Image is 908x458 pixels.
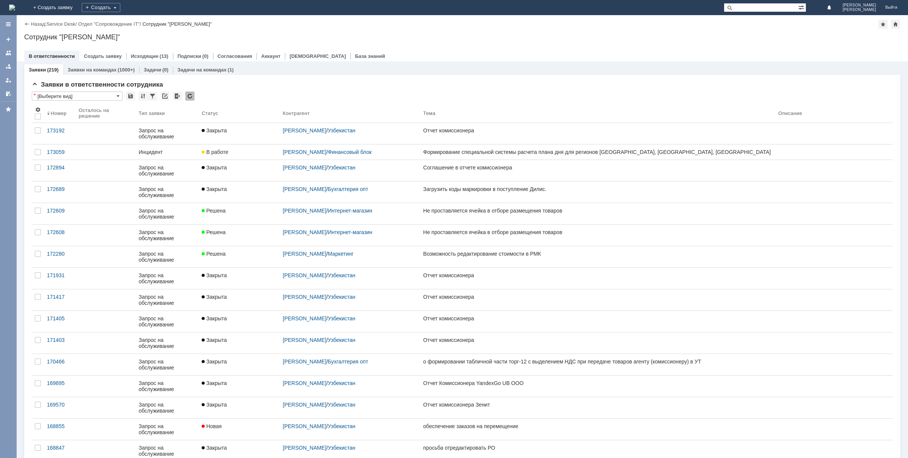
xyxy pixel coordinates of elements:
[202,181,211,190] a: Гусаров Владимир
[202,230,211,239] a: Логинов Василий
[138,423,196,435] div: Запрос на обслуживание
[29,53,75,59] a: В ответственности
[47,445,73,451] div: 168847
[420,160,776,181] a: Соглашение в отчете комиссионера
[44,246,76,267] a: 172280
[177,67,227,73] a: Задачи на командах
[44,419,76,440] a: 168855
[47,127,73,134] div: 173192
[778,110,802,116] div: Описание
[14,36,86,54] div: #131389: Доработка/настройка отчетов УТ"/"1С: Розница"
[199,419,280,440] a: Новая
[420,104,776,123] th: Тема
[14,91,66,121] a: #140871: Создание /изменение/удаление учетной записи пользователя в 1С Документооборот
[199,246,280,267] a: Решена
[202,208,225,214] span: Решена
[843,8,876,12] span: [PERSON_NAME]
[47,294,73,300] div: 171417
[202,272,227,278] span: Закрыта
[31,21,45,27] a: Назад
[328,186,368,192] a: Бухгалтерия опт
[81,123,85,127] div: 0. Просрочен
[423,294,773,300] div: Отчет комиссионера
[202,380,227,386] span: Закрыта
[283,423,327,429] a: [PERSON_NAME]
[202,110,218,116] div: Статус
[202,445,227,451] span: Закрыта
[269,183,273,187] div: 4. Менее 60%
[81,183,85,187] div: 0. Просрочен
[108,145,180,157] div: #139342: Это соглашение не активно!
[202,36,274,54] div: #28806: Доработка обменов ( экспорта/импорта данных) между базами/системами УТ"/"1С: Розница"
[420,268,776,289] a: Отчет комиссионера
[202,151,274,169] div: #41184: Доработка/настройка отчетов УТ"/"1С: Розница"
[202,315,227,321] span: Закрыта
[68,67,117,73] a: Заявки на командах
[420,225,776,246] a: Не проставляется ячейка в отборе размещения товаров
[108,36,177,60] a: #23174: Доработка обменов ( экспорта/импорта данных) между базами 1С ЗУП / Бухгалтерия
[420,311,776,332] a: Отчет комиссионера
[108,255,163,273] a: #173059: Техническая поддержка 1С ЗУП / Бухгалтерия
[47,315,73,321] div: 171405
[423,186,773,192] div: Загрузить коды маркировки в поступление Дилис.
[108,91,180,103] div: #137299: Техническая поддержка 1с:УТ/розница
[14,241,23,250] a: Калиниченко Максим
[202,36,271,60] a: #28806: Доработка обменов ( экспорта/импорта данных) между базами/системами УТ"/"1С: Розница"
[34,93,36,98] div: Настройки списка отличаются от сохраненных в виде
[14,206,84,237] a: #166479: Доработка обменов ( экспорта/импорта данных) между базами/системами УТ"/"1С: Розница"
[420,289,776,311] a: Отчет комиссионера
[32,81,163,88] span: Заявки в ответственности сотрудника
[261,53,280,59] a: Аккаунт
[202,423,222,429] span: Новая
[135,246,199,267] a: Запрос на обслуживание
[14,65,23,74] a: Марусина Ольга
[135,332,199,354] a: Запрос на обслуживание
[108,105,180,115] div: Низкая скорость работы программы 1с
[158,67,171,73] div: 04.08.2022
[283,127,417,134] div: /
[423,127,773,134] div: Отчет комиссионера
[202,165,227,171] span: Закрыта
[162,67,168,73] div: (0)
[420,376,776,397] a: Отчет Комиссионера YandexGo UB ООО
[420,397,776,418] a: Отчет комиссионера Зенит
[44,225,76,246] a: 172608
[252,182,265,188] div: 13.11.2025
[138,359,196,371] div: Запрос на обслуживание
[367,11,369,17] div: 0
[135,123,199,144] a: Запрос на обслуживание
[423,315,773,321] div: Отчет комиссионера
[138,186,196,198] div: Запрос на обслуживание
[44,354,76,375] a: 170466
[202,151,269,169] a: #41184: Доработка/настройка отчетов УТ"/"1С: Розница"
[202,65,211,74] a: Петренко Мария
[423,272,773,278] div: Отчет комиссионера
[108,194,160,225] a: #140870: Создание /изменение/удаление учетной записи пользователя в 1С Документооборот
[202,206,266,219] a: #43964: Техническая поддержка 1с:УТ/розница
[328,423,356,429] a: Узбекистан
[135,225,199,246] a: Запрос на обслуживание
[13,11,31,18] div: Новая
[47,149,73,155] div: 173059
[108,56,180,61] div: Документ перемещение
[135,203,199,224] a: Запрос на обслуживание
[199,397,280,418] a: Закрыта
[135,144,199,160] a: Инцидент
[218,53,252,59] a: Согласования
[138,127,196,140] div: Запрос на обслуживание
[202,111,274,121] div: Редактирование заказов в статусе «К выполнению».
[199,104,280,123] th: Статус
[280,104,420,123] th: Контрагент
[420,354,776,375] a: о формировании табличной части торг-12 с выделением НДС при передаче товаров агенту (комиссионеру...
[47,229,73,235] div: 172608
[82,3,120,12] div: Создать
[283,315,327,321] a: [PERSON_NAME]
[283,110,310,116] div: Контрагент
[283,229,327,235] a: [PERSON_NAME]
[138,208,196,220] div: Запрос на обслуживание
[202,359,227,365] span: Закрыта
[283,165,417,171] div: /
[44,397,76,418] a: 169570
[160,53,168,59] div: (13)
[138,294,196,306] div: Запрос на обслуживание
